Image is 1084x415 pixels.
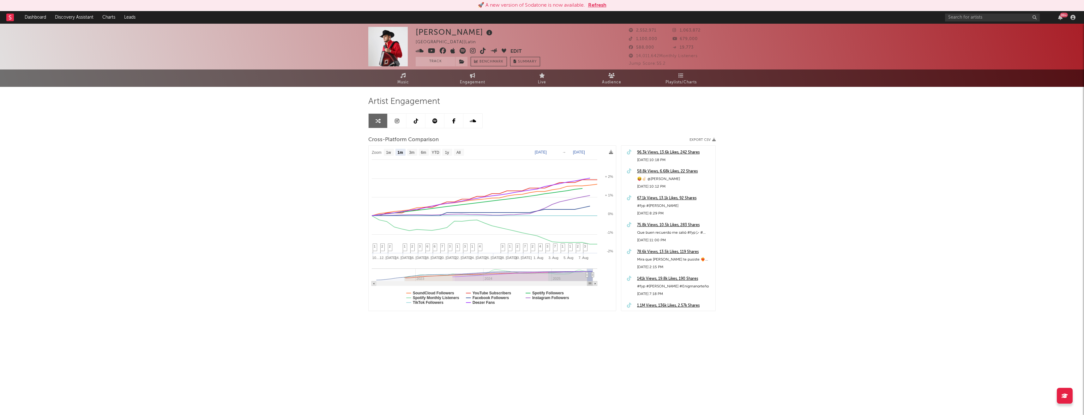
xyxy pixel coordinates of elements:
[569,244,571,248] span: 1
[426,244,428,248] span: 6
[386,150,391,155] text: 1w
[549,256,558,260] text: 3. Aug
[389,244,391,248] span: 2
[460,79,485,86] span: Engagement
[672,28,701,33] span: 1,063,872
[573,150,585,154] text: [DATE]
[416,27,494,37] div: [PERSON_NAME]
[637,237,712,244] div: [DATE] 11:00 PM
[507,69,577,87] a: Live
[510,48,522,56] button: Edit
[532,296,569,300] text: Instagram Followers
[629,45,654,50] span: 588,000
[637,149,712,156] a: 96.3k Views, 13.6k Likes, 242 Shares
[562,150,566,154] text: →
[1060,13,1068,17] div: 99 +
[434,244,436,248] span: 6
[445,150,449,155] text: 1y
[478,2,585,9] div: 🚀 A new version of Sodatone is now available.
[455,256,472,260] text: 22. [DATE]
[637,310,712,317] div: [DATE] 3:01 PM
[562,244,563,248] span: 1
[577,244,579,248] span: 2
[464,244,466,248] span: 3
[607,231,613,234] text: -1%
[637,275,712,283] div: 141k Views, 19.8k Likes, 190 Shares
[20,11,51,24] a: Dashboard
[479,244,481,248] span: 4
[579,256,588,260] text: 7. Aug
[637,302,712,310] div: 1.1M Views, 136k Likes, 2.57k Shares
[637,248,712,256] div: 78.6k Views, 13.5k Likes, 119 Shares
[672,45,694,50] span: 19,773
[665,79,697,86] span: Playlists/Charts
[368,136,439,144] span: Cross-Platform Comparison
[372,150,382,155] text: Zoom
[51,11,98,24] a: Discovery Assistant
[470,256,487,260] text: 24. [DATE]
[538,79,546,86] span: Live
[637,168,712,175] a: 58.8k Views, 6.68k Likes, 22 Shares
[368,69,438,87] a: Music
[608,212,613,216] text: 0%
[637,183,712,190] div: [DATE] 10:12 PM
[629,62,665,66] span: Jump Score: 55.2
[554,244,556,248] span: 7
[425,256,442,260] text: 18. [DATE]
[584,244,586,248] span: 3
[637,221,712,229] a: 75.8k Views, 10.5k Likes, 283 Shares
[416,39,483,46] div: [GEOGRAPHIC_DATA] | Latin
[413,300,443,305] text: TikTok Followers
[473,300,495,305] text: Deezer Fans
[473,296,509,300] text: Facebook Followers
[637,195,712,202] a: 67.1k Views, 13.1k Likes, 92 Shares
[456,150,461,155] text: All
[690,138,716,142] button: Export CSV
[532,291,564,295] text: Spotify Followers
[637,256,712,263] div: Mira que [PERSON_NAME] te pusiste ❤️‍🔥 #fypシ
[98,11,120,24] a: Charts
[637,263,712,271] div: [DATE] 2:15 PM
[607,249,613,253] text: -2%
[629,54,698,58] span: 14,011,642 Monthly Listeners
[432,150,439,155] text: YTD
[380,256,396,260] text: 12. [DATE]
[509,244,511,248] span: 1
[456,244,458,248] span: 1
[502,244,503,248] span: 3
[535,150,547,154] text: [DATE]
[546,244,548,248] span: 3
[381,244,383,248] span: 2
[605,175,613,178] text: + 2%
[409,150,415,155] text: 3m
[532,244,533,248] span: 2
[398,150,403,155] text: 1m
[577,69,646,87] a: Audience
[563,256,573,260] text: 5. Aug
[421,150,426,155] text: 6m
[629,37,657,41] span: 1,100,000
[637,283,712,290] div: #fyp #[PERSON_NAME] #Enigmanorteño
[510,57,540,66] button: Summary
[410,256,426,260] text: 16. [DATE]
[637,210,712,217] div: [DATE] 8:29 PM
[533,256,543,260] text: 1. Aug
[672,37,698,41] span: 679,000
[374,244,376,248] span: 1
[637,290,712,298] div: [DATE] 7:18 PM
[397,79,409,86] span: Music
[413,296,459,300] text: Spotify Monthly Listeners
[479,58,503,66] span: Benchmark
[588,2,606,9] button: Refresh
[416,57,455,66] button: Track
[637,175,712,183] div: 😝✌🏻 @[PERSON_NAME]
[440,256,456,260] text: 20. [DATE]
[524,244,526,248] span: 7
[637,202,712,210] div: #fyp #[PERSON_NAME]
[473,291,511,295] text: YouTube Subscribers
[485,256,502,260] text: 26. [DATE]
[438,69,507,87] a: Engagement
